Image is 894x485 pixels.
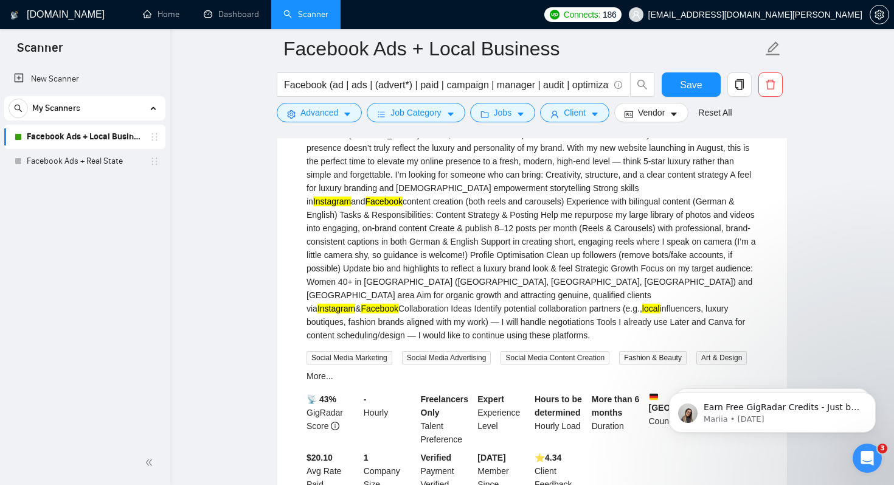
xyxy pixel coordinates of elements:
span: Social Media Advertising [402,351,491,365]
b: Expert [477,394,504,404]
img: logo [10,5,19,25]
a: New Scanner [14,67,156,91]
li: New Scanner [4,67,165,91]
iframe: Intercom notifications message [651,367,894,452]
span: Save [680,77,702,92]
span: holder [150,156,159,166]
span: user [632,10,640,19]
b: 📡 43% [307,394,336,404]
mark: Instagram [313,197,351,206]
span: edit [765,41,781,57]
span: 186 [603,8,616,21]
span: info-circle [331,422,339,430]
b: Hours to be determined [535,394,582,417]
b: ⭐️ 4.34 [535,453,561,462]
span: Art & Design [696,351,747,365]
mark: Facebook [361,304,398,313]
b: [DATE] [477,453,505,462]
span: Job Category [390,106,441,119]
img: upwork-logo.png [550,10,560,19]
span: idcard [625,110,633,119]
button: settingAdvancedcaret-down [277,103,362,122]
span: search [9,104,27,113]
span: Scanner [7,39,72,65]
span: caret-down [670,110,678,119]
mark: local [642,304,660,313]
span: holder [150,132,159,142]
mark: Facebook [366,197,403,206]
span: My Scanners [32,96,80,120]
span: caret-down [591,110,599,119]
div: Hourly [361,393,418,446]
button: search [9,99,28,118]
a: Facebook Ads + Local Business [27,125,142,149]
span: Social Media Content Creation [501,351,609,365]
button: delete [758,72,783,97]
span: Vendor [638,106,665,119]
span: search [631,79,654,90]
img: 🇩🇪 [650,393,658,401]
b: Freelancers Only [421,394,469,417]
span: caret-down [446,110,455,119]
span: Social Media Marketing [307,351,392,365]
div: Country [646,393,704,446]
button: folderJobscaret-down [470,103,536,122]
a: Reset All [698,106,732,119]
b: More than 6 months [592,394,640,417]
span: info-circle [614,81,622,89]
input: Scanner name... [283,33,763,64]
span: bars [377,110,386,119]
a: homeHome [143,9,179,19]
span: delete [759,79,782,90]
a: More... [307,371,333,381]
input: Search Freelance Jobs... [284,77,609,92]
iframe: Intercom live chat [853,444,882,473]
button: barsJob Categorycaret-down [367,103,465,122]
span: 3 [878,444,887,453]
b: $20.10 [307,453,333,462]
div: Talent Preference [418,393,476,446]
span: Connects: [564,8,600,21]
li: My Scanners [4,96,165,173]
b: - [364,394,367,404]
div: Description: I’m a portrait photographer based just south of [GEOGRAPHIC_DATA], specialising in w... [307,101,758,342]
span: folder [480,110,489,119]
button: userClientcaret-down [540,103,609,122]
span: copy [728,79,751,90]
b: Verified [421,453,452,462]
span: Client [564,106,586,119]
span: double-left [145,456,157,469]
span: caret-down [343,110,352,119]
div: Duration [589,393,646,446]
a: setting [870,10,889,19]
mark: Instagram [317,304,355,313]
div: Experience Level [475,393,532,446]
div: GigRadar Score [304,393,361,446]
button: Save [662,72,721,97]
span: user [550,110,559,119]
span: Advanced [300,106,338,119]
a: searchScanner [283,9,328,19]
a: Facebook Ads + Real State [27,149,142,173]
a: dashboardDashboard [204,9,259,19]
button: idcardVendorcaret-down [614,103,688,122]
div: Hourly Load [532,393,589,446]
button: copy [727,72,752,97]
button: setting [870,5,889,24]
b: [GEOGRAPHIC_DATA] [649,393,740,413]
span: Fashion & Beauty [619,351,687,365]
b: 1 [364,453,369,462]
button: search [630,72,654,97]
span: caret-down [516,110,525,119]
span: setting [287,110,296,119]
span: Jobs [494,106,512,119]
